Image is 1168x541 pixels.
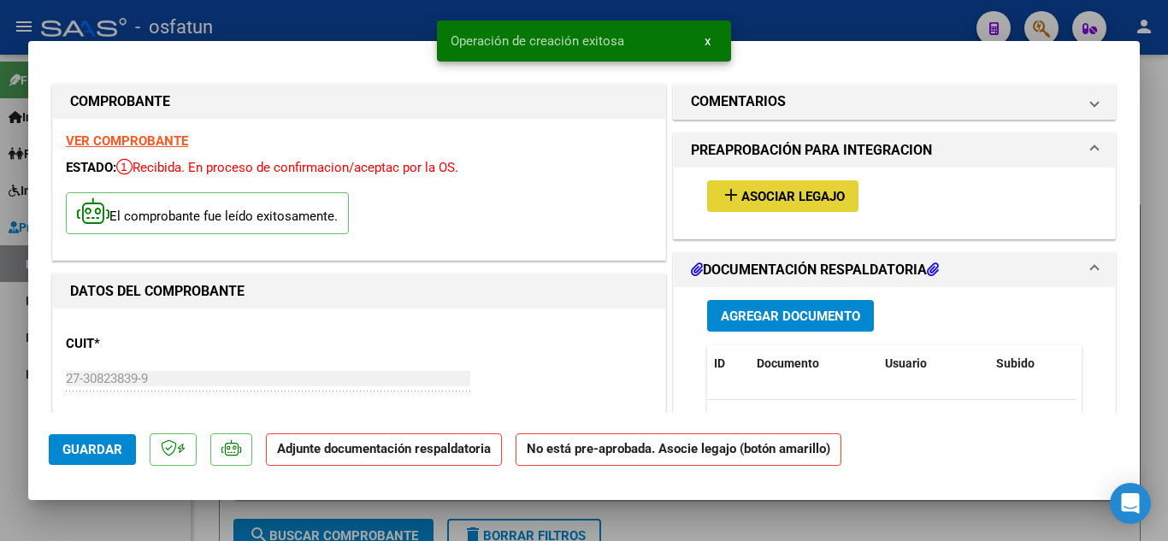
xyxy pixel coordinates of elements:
[714,356,725,370] span: ID
[49,434,136,465] button: Guardar
[741,189,845,204] span: Asociar Legajo
[62,442,122,457] span: Guardar
[66,160,116,175] span: ESTADO:
[674,85,1115,119] mat-expansion-panel-header: COMENTARIOS
[707,300,874,332] button: Agregar Documento
[66,133,188,149] a: VER COMPROBANTE
[674,253,1115,287] mat-expansion-panel-header: DOCUMENTACIÓN RESPALDATORIA
[721,185,741,205] mat-icon: add
[66,334,242,354] p: CUIT
[277,441,491,456] strong: Adjunte documentación respaldatoria
[451,32,624,50] span: Operación de creación exitosa
[691,26,724,56] button: x
[705,33,711,49] span: x
[1110,483,1151,524] div: Open Intercom Messenger
[70,283,245,299] strong: DATOS DEL COMPROBANTE
[757,356,819,370] span: Documento
[707,400,1076,443] div: No data to display
[1075,345,1160,382] datatable-header-cell: Acción
[674,168,1115,238] div: PREAPROBACIÓN PARA INTEGRACION
[691,140,932,161] h1: PREAPROBACIÓN PARA INTEGRACION
[707,345,750,382] datatable-header-cell: ID
[70,93,170,109] strong: COMPROBANTE
[516,433,841,467] strong: No está pre-aprobada. Asocie legajo (botón amarillo)
[674,133,1115,168] mat-expansion-panel-header: PREAPROBACIÓN PARA INTEGRACION
[721,309,860,324] span: Agregar Documento
[707,180,858,212] button: Asociar Legajo
[996,356,1035,370] span: Subido
[878,345,989,382] datatable-header-cell: Usuario
[885,356,927,370] span: Usuario
[116,160,458,175] span: Recibida. En proceso de confirmacion/aceptac por la OS.
[66,192,349,234] p: El comprobante fue leído exitosamente.
[691,91,786,112] h1: COMENTARIOS
[750,345,878,382] datatable-header-cell: Documento
[989,345,1075,382] datatable-header-cell: Subido
[691,260,939,280] h1: DOCUMENTACIÓN RESPALDATORIA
